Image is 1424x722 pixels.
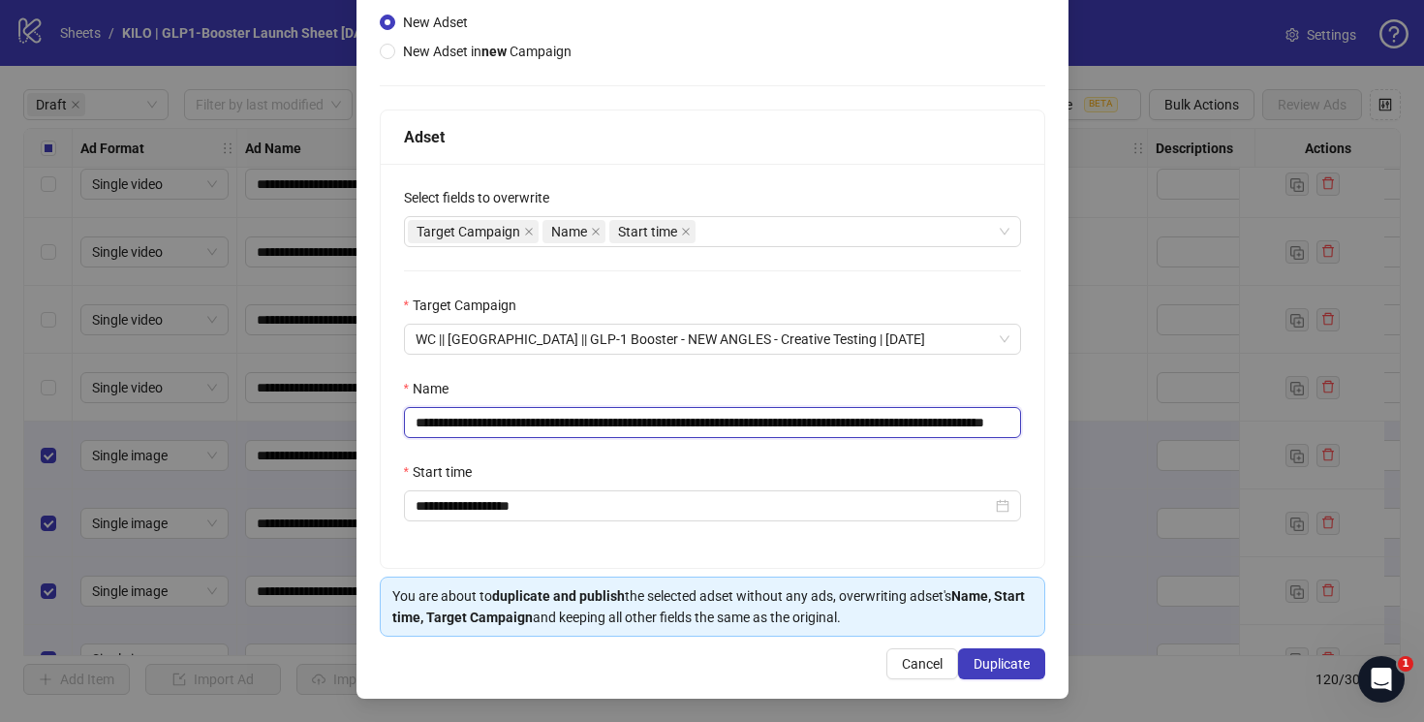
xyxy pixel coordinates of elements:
[404,125,1021,149] div: Adset
[902,656,943,672] span: Cancel
[408,220,539,243] span: Target Campaign
[404,407,1021,438] input: Name
[609,220,696,243] span: Start time
[416,495,992,517] input: Start time
[392,588,1025,625] strong: Name, Start time, Target Campaign
[886,648,958,679] button: Cancel
[1358,656,1405,703] iframe: Intercom live chat
[404,378,461,399] label: Name
[404,295,529,316] label: Target Campaign
[416,325,1009,354] span: WC || US || GLP-1 Booster - NEW ANGLES - Creative Testing | 29/05/2025
[681,227,691,236] span: close
[403,44,572,59] span: New Adset in Campaign
[403,15,468,30] span: New Adset
[591,227,601,236] span: close
[618,221,677,242] span: Start time
[551,221,587,242] span: Name
[417,221,520,242] span: Target Campaign
[524,227,534,236] span: close
[492,588,625,604] strong: duplicate and publish
[481,44,507,59] strong: new
[958,648,1045,679] button: Duplicate
[974,656,1030,672] span: Duplicate
[542,220,605,243] span: Name
[392,585,1033,628] div: You are about to the selected adset without any ads, overwriting adset's and keeping all other fi...
[404,461,484,483] label: Start time
[404,187,562,208] label: Select fields to overwrite
[1398,656,1413,672] span: 1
